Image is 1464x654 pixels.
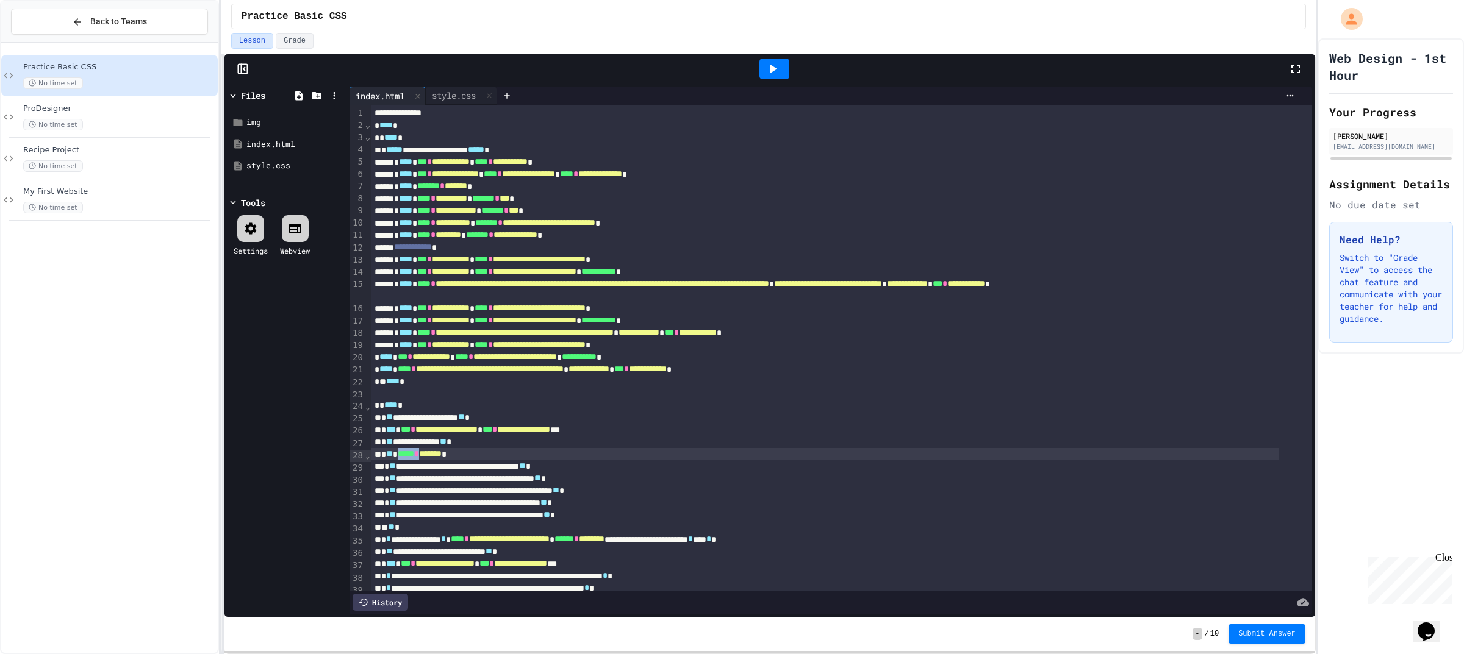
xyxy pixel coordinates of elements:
[350,144,365,156] div: 4
[350,90,411,102] div: index.html
[350,560,365,572] div: 37
[5,5,84,77] div: Chat with us now!Close
[350,352,365,364] div: 20
[242,9,347,24] span: Practice Basic CSS
[350,389,365,401] div: 23
[1229,624,1305,644] button: Submit Answer
[1413,605,1452,642] iframe: chat widget
[23,62,215,73] span: Practice Basic CSS
[350,450,365,462] div: 28
[426,89,482,102] div: style.css
[23,160,83,172] span: No time set
[1329,176,1453,193] h2: Assignment Details
[1328,5,1366,33] div: My Account
[1363,552,1452,604] iframe: chat widget
[350,499,365,511] div: 32
[350,279,365,303] div: 15
[241,196,265,209] div: Tools
[350,425,365,437] div: 26
[1238,629,1296,639] span: Submit Answer
[350,303,365,315] div: 16
[234,245,268,256] div: Settings
[1333,142,1449,151] div: [EMAIL_ADDRESS][DOMAIN_NAME]
[350,242,365,254] div: 12
[1333,130,1449,141] div: [PERSON_NAME]
[426,87,497,105] div: style.css
[350,474,365,486] div: 30
[350,193,365,205] div: 8
[350,327,365,339] div: 18
[1329,49,1453,84] h1: Web Design - 1st Hour
[350,107,365,119] div: 1
[280,245,310,256] div: Webview
[231,33,273,49] button: Lesson
[365,132,371,142] span: Fold line
[350,438,365,450] div: 27
[350,266,365,279] div: 14
[350,229,365,241] div: 11
[23,145,215,155] span: Recipe Project
[365,402,371,411] span: Fold line
[350,156,365,168] div: 5
[350,205,365,217] div: 9
[350,547,365,560] div: 36
[350,585,365,597] div: 39
[350,217,365,229] div: 10
[23,119,83,130] span: No time set
[1205,629,1209,639] span: /
[350,339,365,352] div: 19
[11,9,208,35] button: Back to Teams
[1340,232,1443,247] h3: Need Help?
[350,119,365,132] div: 2
[1210,629,1219,639] span: 10
[1329,197,1453,212] div: No due date set
[246,160,342,172] div: style.css
[276,33,314,49] button: Grade
[350,511,365,523] div: 33
[350,315,365,327] div: 17
[23,187,215,197] span: My First Website
[350,400,365,413] div: 24
[353,594,408,611] div: History
[241,89,265,102] div: Files
[350,462,365,474] div: 29
[350,377,365,389] div: 22
[350,87,426,105] div: index.html
[350,535,365,547] div: 35
[23,104,215,114] span: ProDesigner
[90,15,147,28] span: Back to Teams
[350,180,365,193] div: 7
[350,572,365,585] div: 38
[350,523,365,535] div: 34
[350,168,365,180] div: 6
[246,116,342,129] div: img
[365,120,371,130] span: Fold line
[1329,104,1453,121] h2: Your Progress
[350,364,365,376] div: 21
[350,486,365,499] div: 31
[23,77,83,89] span: No time set
[1340,252,1443,325] p: Switch to "Grade View" to access the chat feature and communicate with your teacher for help and ...
[350,413,365,425] div: 25
[350,254,365,266] div: 13
[350,132,365,144] div: 3
[246,138,342,151] div: index.html
[1193,628,1202,640] span: -
[23,202,83,213] span: No time set
[365,450,371,460] span: Fold line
